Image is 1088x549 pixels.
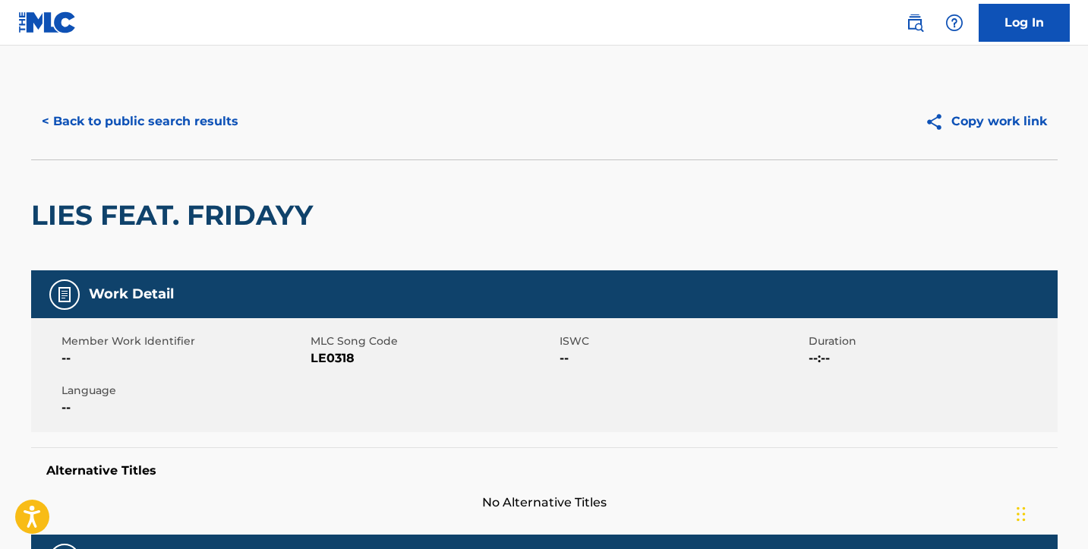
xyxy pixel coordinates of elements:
[311,349,556,368] span: LE0318
[55,286,74,304] img: Work Detail
[809,333,1054,349] span: Duration
[809,349,1054,368] span: --:--
[31,103,249,140] button: < Back to public search results
[1012,476,1088,549] iframe: Chat Widget
[18,11,77,33] img: MLC Logo
[925,112,951,131] img: Copy work link
[560,333,805,349] span: ISWC
[311,333,556,349] span: MLC Song Code
[914,103,1058,140] button: Copy work link
[945,14,963,32] img: help
[979,4,1070,42] a: Log In
[61,399,307,417] span: --
[1017,491,1026,537] div: Drag
[900,8,930,38] a: Public Search
[61,333,307,349] span: Member Work Identifier
[89,286,174,303] h5: Work Detail
[560,349,805,368] span: --
[906,14,924,32] img: search
[31,198,320,232] h2: LIES FEAT. FRIDAYY
[31,494,1058,512] span: No Alternative Titles
[46,463,1042,478] h5: Alternative Titles
[939,8,970,38] div: Help
[61,383,307,399] span: Language
[61,349,307,368] span: --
